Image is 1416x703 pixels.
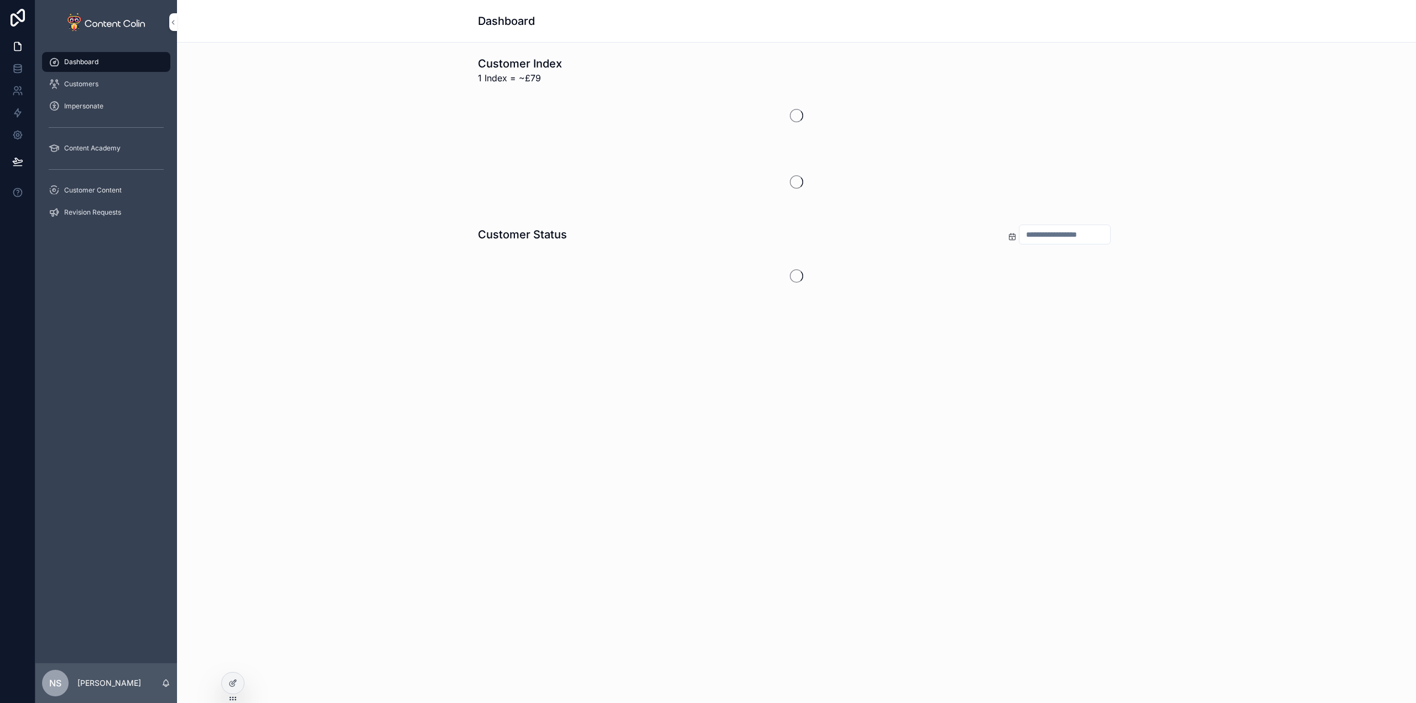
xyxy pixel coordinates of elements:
[49,676,61,690] span: NS
[42,96,170,116] a: Impersonate
[478,56,562,71] h1: Customer Index
[64,186,122,195] span: Customer Content
[42,52,170,72] a: Dashboard
[478,71,562,85] span: 1 Index = ~£79
[42,180,170,200] a: Customer Content
[77,678,141,689] p: [PERSON_NAME]
[64,80,98,88] span: Customers
[42,202,170,222] a: Revision Requests
[42,74,170,94] a: Customers
[35,44,177,237] div: scrollable content
[42,138,170,158] a: Content Academy
[478,13,535,29] h1: Dashboard
[478,227,567,242] h1: Customer Status
[64,102,103,111] span: Impersonate
[67,13,145,31] img: App logo
[64,58,98,66] span: Dashboard
[64,144,121,153] span: Content Academy
[64,208,121,217] span: Revision Requests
